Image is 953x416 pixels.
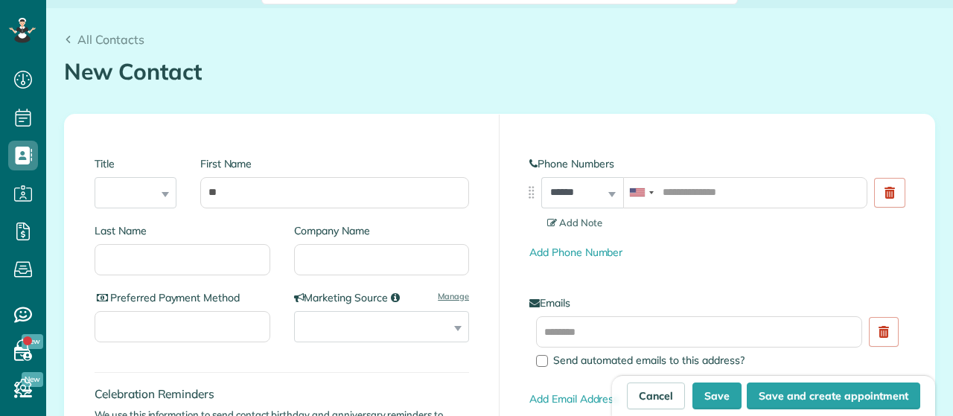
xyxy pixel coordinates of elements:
label: Preferred Payment Method [95,290,270,305]
a: All Contacts [64,31,144,48]
label: Emails [529,295,905,310]
label: Company Name [294,223,470,238]
label: Marketing Source [294,290,470,305]
h4: Celebration Reminders [95,388,469,400]
a: Manage [438,290,469,302]
span: All Contacts [77,32,144,47]
button: Save [692,383,742,409]
a: Add Email Address [529,392,619,406]
div: United States: +1 [624,178,658,208]
label: First Name [200,156,469,171]
span: Add Note [547,217,602,228]
button: Save and create appointment [747,383,920,409]
span: Send automated emails to this address? [553,353,745,367]
a: Cancel [627,383,685,409]
label: Last Name [95,223,270,238]
label: Phone Numbers [529,156,905,171]
label: Title [95,156,176,171]
a: Add Phone Number [529,246,622,259]
h1: New Contact [64,60,935,84]
img: drag_indicator-119b368615184ecde3eda3c64c821f6cf29d3e2b97b89ee44bc31753036683e5.png [523,185,539,200]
